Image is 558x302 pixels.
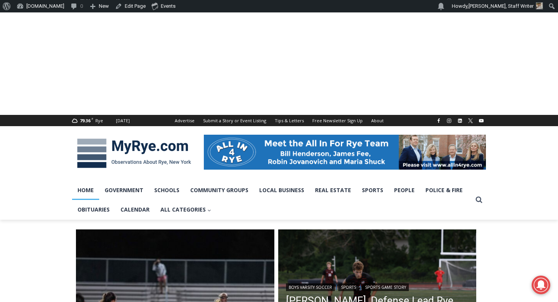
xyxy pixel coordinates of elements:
[466,116,475,125] a: X
[338,283,359,291] a: Sports
[310,181,356,200] a: Real Estate
[99,181,149,200] a: Government
[160,205,211,214] span: All Categories
[468,3,534,9] span: [PERSON_NAME], Staff Writer
[72,200,115,219] a: Obituaries
[356,181,389,200] a: Sports
[72,181,472,220] nav: Primary Navigation
[204,135,486,170] img: All in for Rye
[170,115,199,126] a: Advertise
[115,200,155,219] a: Calendar
[455,116,465,125] a: Linkedin
[116,117,130,124] div: [DATE]
[389,181,420,200] a: People
[362,283,409,291] a: Sports Game Story
[91,116,93,121] span: F
[286,283,335,291] a: Boys Varsity Soccer
[170,115,388,126] nav: Secondary Navigation
[308,115,367,126] a: Free Newsletter Sign Up
[472,193,486,207] button: View Search Form
[420,181,468,200] a: Police & Fire
[155,200,217,219] a: All Categories
[80,118,90,123] span: 79.36
[536,2,543,9] img: (PHOTO: MyRye.com Summer 2023 intern Beatrice Larzul.)
[270,115,308,126] a: Tips & Letters
[95,117,103,124] div: Rye
[444,116,454,125] a: Instagram
[72,133,196,174] img: MyRye.com
[72,181,99,200] a: Home
[286,282,469,291] div: | |
[477,116,486,125] a: YouTube
[254,181,310,200] a: Local Business
[367,115,388,126] a: About
[199,115,270,126] a: Submit a Story or Event Listing
[185,181,254,200] a: Community Groups
[149,181,185,200] a: Schools
[434,116,443,125] a: Facebook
